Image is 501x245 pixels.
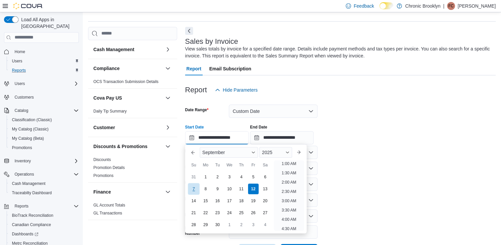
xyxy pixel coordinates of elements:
[405,2,441,10] p: Chronic Brooklyn
[9,57,25,65] a: Users
[93,143,147,150] h3: Discounts & Promotions
[7,56,81,66] button: Users
[443,2,444,10] p: |
[236,207,247,218] div: day-25
[93,46,163,53] button: Cash Management
[448,2,454,10] span: FC
[209,62,251,75] span: Email Subscription
[248,160,259,170] div: Fr
[293,147,304,158] button: Next month
[236,219,247,230] div: day-2
[9,221,79,229] span: Canadian Compliance
[7,134,81,143] button: My Catalog (Beta)
[93,203,125,208] span: GL Account Totals
[9,230,41,238] a: Dashboards
[188,160,199,170] div: Su
[93,79,159,84] a: OCS Transaction Submission Details
[12,80,79,88] span: Users
[93,65,120,72] h3: Compliance
[164,123,172,131] button: Customer
[185,124,204,130] label: Start Date
[212,160,223,170] div: Tu
[12,202,31,210] button: Reports
[236,196,247,206] div: day-18
[9,134,47,142] a: My Catalog (Beta)
[279,178,299,186] li: 2:00 AM
[260,196,271,206] div: day-20
[279,225,299,233] li: 4:30 AM
[12,107,79,115] span: Catalog
[93,189,163,195] button: Finance
[248,184,259,194] div: day-12
[9,189,54,197] a: Traceabilty Dashboard
[12,107,31,115] button: Catalog
[212,184,223,194] div: day-9
[236,172,247,182] div: day-4
[188,196,199,206] div: day-14
[185,27,193,35] button: Next
[229,105,318,118] button: Custom Date
[1,92,81,102] button: Customers
[93,124,163,131] button: Customer
[12,181,45,186] span: Cash Management
[12,145,32,150] span: Promotions
[250,131,314,144] input: Press the down key to open a popover containing a calendar.
[188,147,198,158] button: Previous Month
[224,196,235,206] div: day-17
[12,68,26,73] span: Reports
[259,147,292,158] div: Button. Open the year selector. 2025 is currently selected.
[12,157,79,165] span: Inventory
[354,3,374,9] span: Feedback
[15,108,28,113] span: Catalog
[15,95,34,100] span: Customers
[308,150,314,155] button: Open list of options
[458,2,496,10] p: [PERSON_NAME]
[185,38,238,45] h3: Sales by Invoice
[9,125,51,133] a: My Catalog (Classic)
[236,160,247,170] div: Th
[262,150,272,155] span: 2025
[12,202,79,210] span: Reports
[212,219,223,230] div: day-30
[164,188,172,196] button: Finance
[224,219,235,230] div: day-1
[9,66,28,74] a: Reports
[9,180,48,188] a: Cash Management
[12,93,36,101] a: Customers
[236,184,247,194] div: day-11
[12,47,79,56] span: Home
[88,201,177,220] div: Finance
[223,87,258,93] span: Hide Parameters
[164,64,172,72] button: Compliance
[12,231,38,237] span: Dashboards
[279,197,299,205] li: 3:00 AM
[279,215,299,223] li: 4:00 AM
[164,94,172,102] button: Cova Pay US
[1,156,81,166] button: Inventory
[1,47,81,56] button: Home
[7,115,81,124] button: Classification (Classic)
[19,16,79,30] span: Load All Apps in [GEOGRAPHIC_DATA]
[9,211,79,219] span: BioTrack Reconciliation
[7,229,81,239] a: Dashboards
[93,173,114,178] a: Promotions
[212,196,223,206] div: day-16
[15,172,34,177] span: Operations
[12,170,37,178] button: Operations
[224,184,235,194] div: day-10
[93,143,163,150] button: Discounts & Promotions
[260,172,271,182] div: day-6
[188,172,199,182] div: day-31
[93,95,122,101] h3: Cova Pay US
[224,172,235,182] div: day-3
[88,107,177,118] div: Cova Pay US
[185,107,209,113] label: Date Range
[93,157,111,162] span: Discounts
[7,211,81,220] button: BioTrack Reconciliation
[200,160,211,170] div: Mo
[212,83,260,97] button: Hide Parameters
[12,58,22,64] span: Users
[224,160,235,170] div: We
